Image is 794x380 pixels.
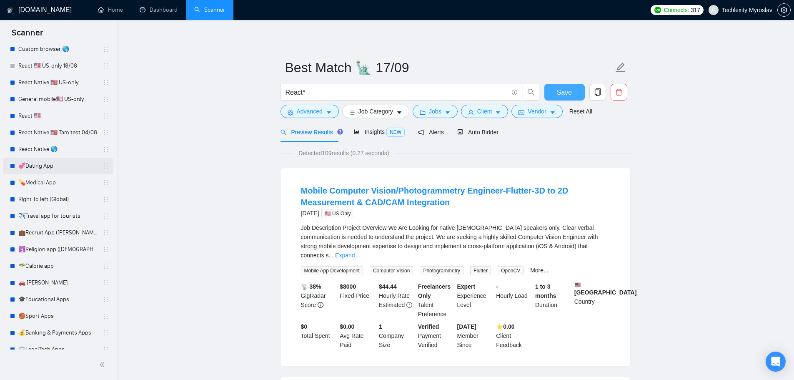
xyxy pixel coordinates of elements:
div: Fixed-Price [338,282,377,319]
span: search [281,129,286,135]
span: user [468,109,474,116]
div: Member Since [456,322,495,350]
a: 🚗 [PERSON_NAME] [18,274,98,291]
span: 🇺🇸 US Only [321,209,354,218]
span: holder [103,79,109,86]
div: Duration [534,282,573,319]
div: Hourly Rate [377,282,416,319]
b: Expert [457,283,476,290]
span: area-chart [354,129,360,135]
span: caret-down [396,109,402,116]
div: Job Description Project Overview We Are Looking for native [DEMOGRAPHIC_DATA] speakers only. Clea... [301,223,610,260]
span: Alerts [418,129,444,136]
span: Jobs [429,107,441,116]
span: holder [103,179,109,186]
span: Computer Vision [370,266,413,275]
b: [GEOGRAPHIC_DATA] [574,282,637,296]
button: idcardVendorcaret-down [511,105,562,118]
span: Advanced [297,107,323,116]
span: Mobile App Development [301,266,363,275]
span: caret-down [550,109,556,116]
b: $0.00 [340,323,354,330]
a: 🛐Religion app ([DEMOGRAPHIC_DATA][PERSON_NAME]) [18,241,98,258]
a: Mobile Computer Vision/Photogrammetry Engineer-Flutter-3D to 2D Measurement & CAD/CAM Integration [301,186,569,207]
div: Hourly Load [494,282,534,319]
span: exclamation-circle [406,302,412,308]
a: React 🇺🇸 US-only 18/08 [18,58,98,74]
span: Scanner [5,27,50,44]
span: Photogrammetry [420,266,463,275]
b: Freelancers Only [418,283,451,299]
div: GigRadar Score [299,282,338,319]
div: Open Intercom Messenger [766,352,786,372]
span: holder [103,330,109,336]
span: holder [103,263,109,269]
span: search [523,88,539,96]
a: Expand [335,252,355,259]
span: Auto Bidder [457,129,498,136]
span: holder [103,46,109,53]
span: holder [103,129,109,136]
span: holder [103,229,109,236]
button: folderJobscaret-down [413,105,458,118]
span: Estimated [379,302,405,308]
img: logo [7,4,13,17]
span: Connects: [664,5,689,15]
span: holder [103,279,109,286]
b: [DATE] [457,323,476,330]
span: Flutter [470,266,491,275]
span: Insights [354,128,405,135]
span: Job Category [358,107,393,116]
span: info-circle [512,90,517,95]
span: double-left [99,360,108,369]
span: user [711,7,716,13]
button: copy [589,84,606,101]
a: 🏀Sport Apps [18,308,98,325]
span: Save [557,87,572,98]
a: 💰Banking & Payments Apps [18,325,98,341]
input: Search Freelance Jobs... [286,87,508,98]
span: holder [103,346,109,353]
button: barsJob Categorycaret-down [342,105,409,118]
span: ... [328,252,333,259]
span: holder [103,113,109,119]
div: Client Feedback [494,322,534,350]
span: holder [103,63,109,69]
b: 1 [379,323,382,330]
a: React 🇺🇸 [18,108,98,124]
b: ⭐️ 0.00 [496,323,514,330]
a: 💊Medical App [18,174,98,191]
span: folder [420,109,426,116]
b: 1 to 3 months [535,283,556,299]
div: Country [573,282,612,319]
button: search [523,84,539,101]
b: $ 0 [301,323,308,330]
a: 💼Recruit App ([PERSON_NAME]) [18,224,98,241]
button: delete [611,84,627,101]
span: holder [103,96,109,103]
span: holder [103,196,109,203]
span: caret-down [495,109,501,116]
span: holder [103,146,109,153]
div: Experience Level [456,282,495,319]
span: Preview Results [281,129,341,136]
span: notification [418,129,424,135]
span: edit [615,62,626,73]
a: ⚖️LegalTech Apps [18,341,98,358]
div: Total Spent [299,322,338,350]
a: ✈️Travel app for tourists [18,208,98,224]
a: React Native 🇺🇸 Tam test 04/08 [18,124,98,141]
span: NEW [386,128,405,137]
img: 🇺🇸 [575,282,581,288]
a: More... [530,267,549,274]
b: 📡 38% [301,283,321,290]
span: idcard [518,109,524,116]
a: React Native 🇺🇸 US-only [18,74,98,91]
a: React Native 🌎 [18,141,98,158]
img: upwork-logo.png [654,7,661,13]
a: dashboardDashboard [140,6,178,13]
div: Talent Preference [416,282,456,319]
span: holder [103,313,109,320]
div: Payment Verified [416,322,456,350]
button: settingAdvancedcaret-down [281,105,339,118]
